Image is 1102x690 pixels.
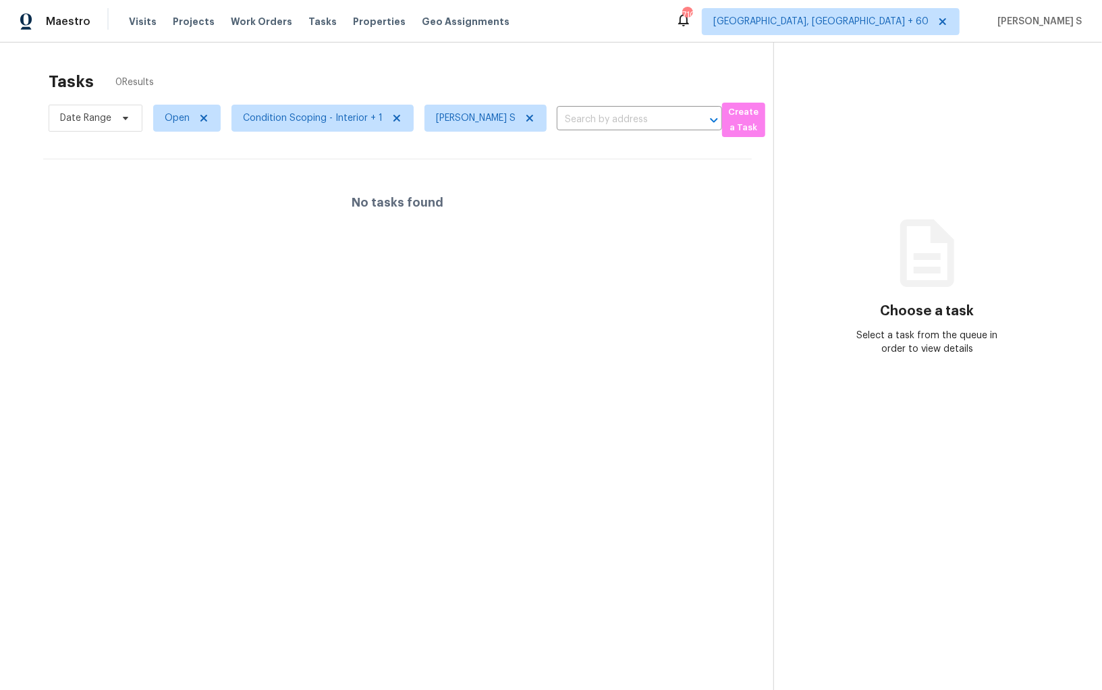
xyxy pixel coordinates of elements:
[729,105,759,136] span: Create a Task
[173,15,215,28] span: Projects
[422,15,509,28] span: Geo Assignments
[115,76,154,89] span: 0 Results
[353,15,406,28] span: Properties
[722,103,765,137] button: Create a Task
[46,15,90,28] span: Maestro
[682,8,692,22] div: 710
[880,304,974,318] h3: Choose a task
[49,75,94,88] h2: Tasks
[60,111,111,125] span: Date Range
[129,15,157,28] span: Visits
[705,111,723,130] button: Open
[243,111,383,125] span: Condition Scoping - Interior + 1
[231,15,292,28] span: Work Orders
[308,17,337,26] span: Tasks
[352,196,443,209] h4: No tasks found
[436,111,516,125] span: [PERSON_NAME] S
[165,111,190,125] span: Open
[992,15,1082,28] span: [PERSON_NAME] S
[850,329,1003,356] div: Select a task from the queue in order to view details
[557,109,684,130] input: Search by address
[713,15,929,28] span: [GEOGRAPHIC_DATA], [GEOGRAPHIC_DATA] + 60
